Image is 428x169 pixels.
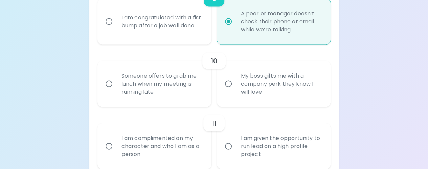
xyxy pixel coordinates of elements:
[116,126,208,167] div: I am complimented on my character and who I am as a person
[235,1,327,42] div: A peer or manager doesn’t check their phone or email while we’re talking
[116,64,208,104] div: Someone offers to grab me lunch when my meeting is running late
[116,5,208,38] div: I am congratulated with a fist bump after a job well done
[97,45,331,107] div: choice-group-check
[235,64,327,104] div: My boss gifts me with a company perk they know I will love
[210,56,217,66] h6: 10
[211,118,216,129] h6: 11
[235,126,327,167] div: I am given the opportunity to run lead on a high profile project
